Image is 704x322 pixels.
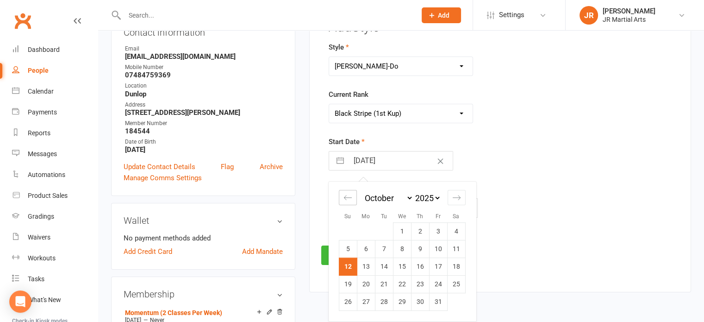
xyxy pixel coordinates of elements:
td: Sunday, October 19, 2025 [339,276,357,293]
small: Sa [453,213,459,220]
a: Tasks [12,269,98,290]
h3: Add Style [329,20,672,35]
label: Current Rank [329,89,368,100]
td: Wednesday, October 29, 2025 [393,293,411,311]
div: Location [125,82,283,90]
a: Gradings [12,206,98,227]
a: Add Mandate [242,246,283,257]
td: Thursday, October 2, 2025 [411,223,429,240]
strong: [STREET_ADDRESS][PERSON_NAME] [125,108,283,117]
td: Thursday, October 23, 2025 [411,276,429,293]
input: Search... [122,9,410,22]
td: Friday, October 17, 2025 [429,258,447,276]
div: JR Martial Arts [603,15,655,24]
a: Payments [12,102,98,123]
td: Saturday, October 25, 2025 [447,276,465,293]
div: Reports [28,129,50,137]
div: Product Sales [28,192,68,199]
td: Monday, October 20, 2025 [357,276,375,293]
label: Style [329,42,349,53]
div: Dashboard [28,46,60,53]
small: Fr [436,213,441,220]
strong: 184544 [125,127,283,135]
div: [PERSON_NAME] [603,7,655,15]
div: Messages [28,150,57,158]
li: No payment methods added [124,233,283,244]
div: Automations [28,171,65,178]
div: Workouts [28,254,56,262]
td: Friday, October 24, 2025 [429,276,447,293]
div: Date of Birth [125,138,283,146]
strong: [EMAIL_ADDRESS][DOMAIN_NAME] [125,52,283,61]
td: Wednesday, October 15, 2025 [393,258,411,276]
div: Waivers [28,234,50,241]
a: Flag [221,161,234,172]
td: Saturday, October 18, 2025 [447,258,465,276]
a: Product Sales [12,185,98,206]
td: Tuesday, October 7, 2025 [375,240,393,258]
a: Messages [12,144,98,164]
td: Friday, October 10, 2025 [429,240,447,258]
td: Monday, October 13, 2025 [357,258,375,276]
a: Waivers [12,227,98,248]
a: Dashboard [12,39,98,60]
td: Tuesday, October 21, 2025 [375,276,393,293]
div: Payments [28,108,57,116]
td: Thursday, October 9, 2025 [411,240,429,258]
td: Saturday, October 4, 2025 [447,223,465,240]
a: Archive [260,161,283,172]
strong: 07484759369 [125,71,283,79]
button: Add [422,7,461,23]
div: Open Intercom Messenger [9,290,31,313]
td: Sunday, October 26, 2025 [339,293,357,311]
a: Workouts [12,248,98,269]
td: Monday, October 6, 2025 [357,240,375,258]
a: Reports [12,123,98,144]
td: Saturday, October 11, 2025 [447,240,465,258]
a: Manage Comms Settings [124,172,202,183]
td: Friday, October 3, 2025 [429,223,447,240]
div: Gradings [28,213,54,220]
div: Move forward to switch to the next month. [448,190,466,205]
div: JR [579,6,598,25]
a: What's New [12,290,98,310]
div: Tasks [28,275,44,283]
td: Tuesday, October 28, 2025 [375,293,393,311]
strong: [DATE] [125,145,283,154]
h3: Membership [124,289,283,299]
a: Clubworx [11,9,34,32]
strong: Dunlop [125,90,283,98]
span: Add [438,12,449,19]
div: Email [125,44,283,53]
td: Thursday, October 16, 2025 [411,258,429,276]
td: Wednesday, October 1, 2025 [393,223,411,240]
button: Save [321,246,365,265]
small: We [398,213,406,220]
td: Selected. Sunday, October 12, 2025 [339,258,357,276]
h3: Contact information [124,24,283,38]
a: Calendar [12,81,98,102]
small: Mo [361,213,370,220]
label: Start Date [329,136,365,147]
td: Monday, October 27, 2025 [357,293,375,311]
div: Mobile Number [125,63,283,72]
a: Momentum (2 Classes Per Week) [125,309,222,316]
h3: Wallet [124,215,283,226]
td: Wednesday, October 8, 2025 [393,240,411,258]
div: Member Number [125,119,283,128]
div: Calendar [28,88,54,95]
div: What's New [28,296,61,303]
a: Update Contact Details [124,161,195,172]
button: Clear Date [432,152,449,170]
td: Sunday, October 5, 2025 [339,240,357,258]
small: Su [344,213,351,220]
td: Tuesday, October 14, 2025 [375,258,393,276]
td: Wednesday, October 22, 2025 [393,276,411,293]
a: People [12,60,98,81]
small: Th [417,213,423,220]
div: Address [125,101,283,109]
a: Add Credit Card [124,246,172,257]
div: Calendar [329,182,476,322]
a: Automations [12,164,98,185]
div: Move backward to switch to the previous month. [339,190,357,205]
